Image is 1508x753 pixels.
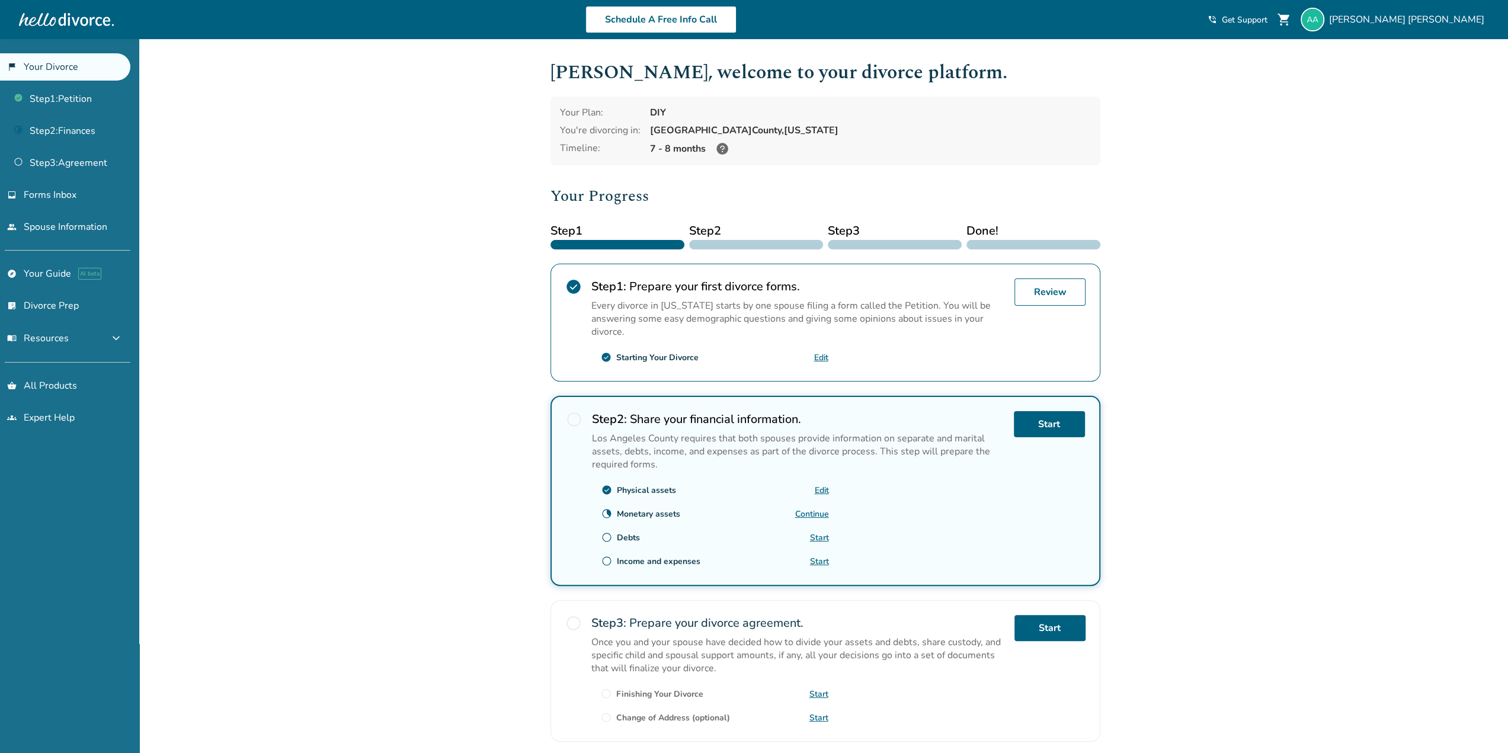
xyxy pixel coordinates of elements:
a: Start [809,712,828,723]
a: Review [1014,278,1086,306]
div: Physical assets [617,485,676,496]
a: Edit [815,485,829,496]
div: [GEOGRAPHIC_DATA] County, [US_STATE] [650,124,1091,137]
strong: Step 3 : [591,615,626,631]
span: radio_button_unchecked [601,712,611,723]
span: radio_button_unchecked [601,688,611,699]
a: Start [1014,615,1086,641]
p: Every divorce in [US_STATE] starts by one spouse filing a form called the Petition. You will be a... [591,299,1005,338]
span: flag_2 [7,62,17,72]
h2: Prepare your divorce agreement. [591,615,1005,631]
span: Step 2 [689,222,823,240]
span: explore [7,269,17,278]
h1: [PERSON_NAME] , welcome to your divorce platform. [550,58,1100,87]
span: clock_loader_40 [601,508,612,519]
div: Starting Your Divorce [616,352,699,363]
span: radio_button_unchecked [566,411,582,428]
div: Finishing Your Divorce [616,688,703,700]
span: AI beta [78,268,101,280]
strong: Step 2 : [592,411,627,427]
div: Timeline: [560,142,641,156]
span: shopping_basket [7,381,17,390]
h2: Your Progress [550,184,1100,208]
h2: Share your financial information. [592,411,1004,427]
span: check_circle [601,485,612,495]
span: radio_button_unchecked [601,532,612,543]
p: Los Angeles County requires that both spouses provide information on separate and marital assets,... [592,432,1004,471]
img: oldmangaspar@gmail.com [1301,8,1324,31]
span: [PERSON_NAME] [PERSON_NAME] [1329,13,1489,26]
span: Step 3 [828,222,962,240]
span: check_circle [565,278,582,295]
span: Resources [7,332,69,345]
span: inbox [7,190,17,200]
strong: Step 1 : [591,278,626,294]
div: DIY [650,106,1091,119]
span: menu_book [7,334,17,343]
a: Start [810,556,829,567]
div: Debts [617,532,640,543]
span: radio_button_unchecked [565,615,582,632]
span: phone_in_talk [1208,15,1217,24]
div: Your Plan: [560,106,641,119]
div: 7 - 8 months [650,142,1091,156]
span: list_alt_check [7,301,17,310]
span: radio_button_unchecked [601,556,612,566]
span: expand_more [109,331,123,345]
p: Once you and your spouse have decided how to divide your assets and debts, share custody, and spe... [591,636,1005,675]
span: Get Support [1222,14,1267,25]
iframe: Chat Widget [1449,696,1508,753]
div: You're divorcing in: [560,124,641,137]
span: people [7,222,17,232]
span: Done! [966,222,1100,240]
span: Forms Inbox [24,188,76,201]
a: Start [1014,411,1085,437]
span: groups [7,413,17,422]
a: Edit [814,352,828,363]
a: Start [810,532,829,543]
a: Schedule A Free Info Call [585,6,737,33]
div: Income and expenses [617,556,700,567]
span: Step 1 [550,222,684,240]
div: Change of Address (optional) [616,712,730,723]
span: check_circle [601,352,611,363]
div: Monetary assets [617,508,680,520]
h2: Prepare your first divorce forms. [591,278,1005,294]
a: Start [809,688,828,700]
span: shopping_cart [1277,12,1291,27]
a: phone_in_talkGet Support [1208,14,1267,25]
a: Continue [795,508,829,520]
